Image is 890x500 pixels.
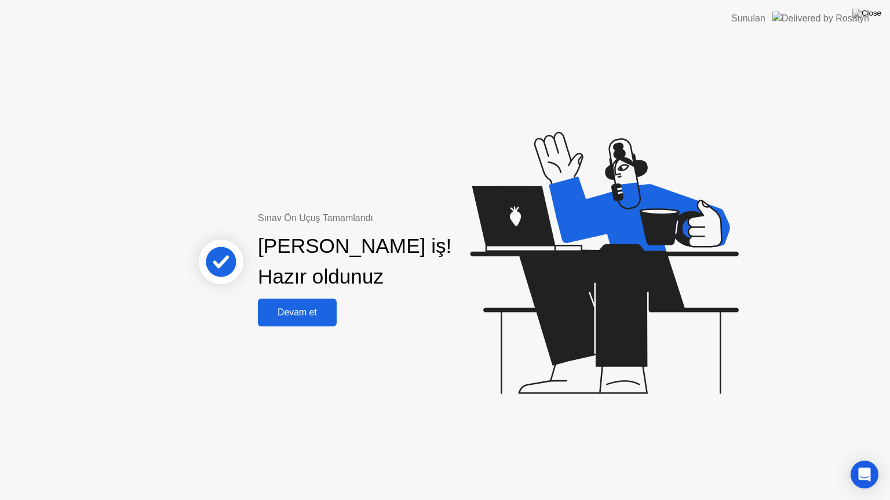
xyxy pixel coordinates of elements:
img: Delivered by Rosalyn [772,12,869,25]
div: Open Intercom Messenger [851,461,878,488]
div: Sunulan [731,12,765,25]
div: [PERSON_NAME] iş! Hazır oldunuz [258,231,451,292]
button: Devam et [258,299,337,326]
div: Devam et [261,307,333,318]
div: Sınav Ön Uçuş Tamamlandı [258,211,497,225]
img: Close [852,9,881,18]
